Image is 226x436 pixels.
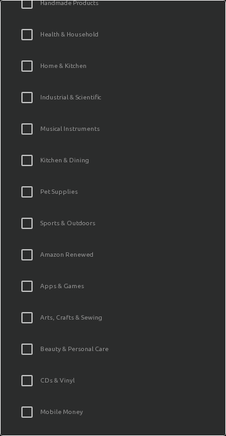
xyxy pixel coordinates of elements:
p: CDs & Vinyl [40,376,75,385]
p: Musical Instruments [40,124,100,133]
p: Kitchen & Dining [40,155,89,165]
p: Industrial & Scientific [40,92,101,102]
p: Arts, Crafts & Sewing [40,313,102,322]
p: Health & Household [40,30,99,39]
p: Pet Supplies [40,187,78,196]
p: Apps & Games [40,281,84,291]
p: Sports & Outdoors [40,218,95,228]
p: Amazon Renewed [40,250,94,259]
p: Mobile Money [40,407,83,416]
p: Beauty & Personal Care [40,344,109,354]
p: Home & Kitchen [40,61,87,70]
